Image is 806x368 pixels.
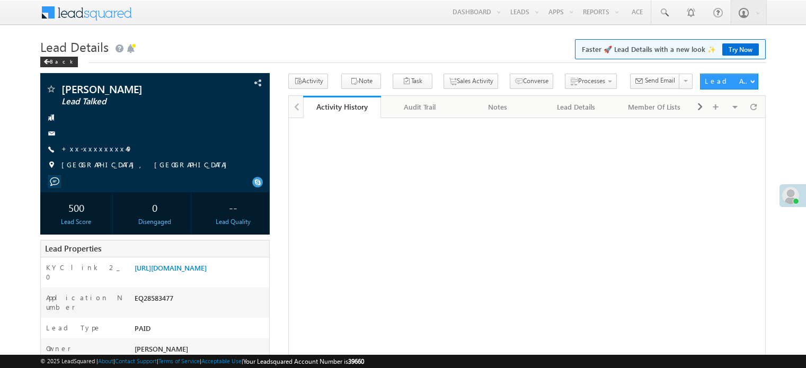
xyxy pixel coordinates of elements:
span: 39660 [348,357,364,365]
button: Task [393,74,432,89]
div: -- [200,198,267,217]
label: Lead Type [46,323,101,333]
div: Lead Details [546,101,606,113]
a: [URL][DOMAIN_NAME] [135,263,207,272]
div: Activity History [311,102,373,112]
div: Back [40,57,78,67]
button: Processes [565,74,617,89]
button: Activity [288,74,328,89]
a: Acceptable Use [201,357,242,364]
a: Activity History [303,96,381,118]
div: Lead Score [43,217,110,227]
a: Try Now [722,43,759,56]
a: Lead Details [537,96,615,118]
label: KYC link 2_0 [46,263,123,282]
span: [PERSON_NAME] [61,84,203,94]
span: Faster 🚀 Lead Details with a new look ✨ [582,44,759,55]
span: Processes [578,77,605,85]
div: EQ28583477 [132,293,269,308]
button: Lead Actions [700,74,758,89]
button: Converse [510,74,553,89]
a: About [98,357,113,364]
button: Send Email [630,74,680,89]
span: © 2025 LeadSquared | | | | | [40,356,364,366]
span: Lead Talked [61,96,203,107]
button: Sales Activity [444,74,498,89]
span: Lead Details [40,38,109,55]
div: 0 [121,198,188,217]
span: Send Email [645,76,675,85]
span: Lead Properties [45,243,101,254]
label: Owner [46,344,71,353]
span: Your Leadsquared Account Number is [243,357,364,365]
a: Back [40,56,83,65]
div: PAID [132,323,269,338]
div: Member Of Lists [624,101,684,113]
a: Notes [459,96,537,118]
a: +xx-xxxxxxxx49 [61,144,132,153]
a: Terms of Service [158,357,200,364]
a: Audit Trail [381,96,459,118]
div: Audit Trail [389,101,449,113]
div: 500 [43,198,110,217]
span: [GEOGRAPHIC_DATA], [GEOGRAPHIC_DATA] [61,160,232,170]
span: [PERSON_NAME] [135,344,188,353]
div: Lead Actions [705,76,750,86]
a: Contact Support [115,357,157,364]
label: Application Number [46,293,123,312]
div: Disengaged [121,217,188,227]
div: Lead Quality [200,217,267,227]
div: Notes [468,101,528,113]
button: Note [341,74,381,89]
a: Member Of Lists [616,96,694,118]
